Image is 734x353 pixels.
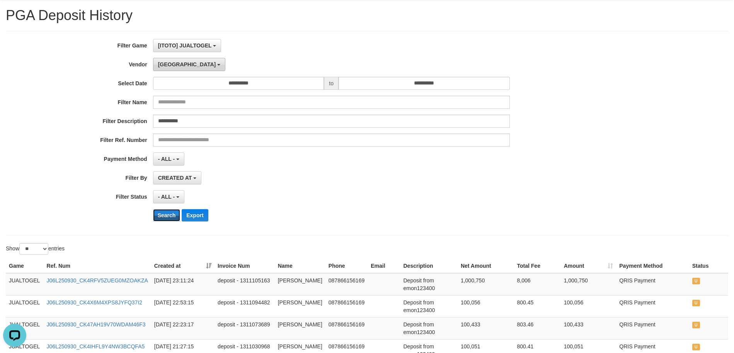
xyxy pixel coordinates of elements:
td: JUALTOGEL [6,317,44,339]
td: Deposit from emon123400 [400,317,458,339]
td: [PERSON_NAME] [275,317,325,339]
th: Name [275,259,325,273]
th: Net Amount [458,259,514,273]
td: 100,433 [458,317,514,339]
td: JUALTOGEL [6,295,44,317]
button: CREATED AT [153,171,202,184]
h1: PGA Deposit History [6,8,728,23]
td: deposit - 1311073689 [215,317,275,339]
th: Total Fee [514,259,561,273]
td: QRIS Payment [616,295,689,317]
span: UNPAID [692,344,700,350]
td: [DATE] 22:23:17 [151,317,215,339]
span: UNPAID [692,300,700,306]
td: [PERSON_NAME] [275,273,325,296]
th: Description [400,259,458,273]
td: Deposit from emon123400 [400,273,458,296]
a: J06L250930_CK4IHFL9Y4NW3BCQFA5 [47,343,145,350]
td: [DATE] 23:11:24 [151,273,215,296]
span: CREATED AT [158,175,192,181]
td: 8,006 [514,273,561,296]
button: Export [182,209,208,221]
td: JUALTOGEL [6,273,44,296]
span: UNPAID [692,278,700,284]
td: 100,433 [561,317,616,339]
span: to [324,77,339,90]
td: 800.45 [514,295,561,317]
th: Email [368,259,400,273]
button: [GEOGRAPHIC_DATA] [153,58,225,71]
th: Ref. Num [44,259,151,273]
span: UNPAID [692,322,700,328]
button: - ALL - [153,152,184,166]
label: Show entries [6,243,65,255]
td: 803.46 [514,317,561,339]
button: - ALL - [153,190,184,203]
span: [ITOTO] JUALTOGEL [158,42,212,49]
a: J06L250930_CK4RFV5ZUEG0MZOAKZA [47,277,148,284]
select: Showentries [19,243,48,255]
button: Search [153,209,181,221]
span: [GEOGRAPHIC_DATA] [158,61,216,68]
td: deposit - 1311094482 [215,295,275,317]
th: Amount: activate to sort column ascending [561,259,616,273]
span: - ALL - [158,156,175,162]
th: Invoice Num [215,259,275,273]
th: Created at: activate to sort column ascending [151,259,215,273]
th: Payment Method [616,259,689,273]
td: 087866156169 [325,295,368,317]
td: 087866156169 [325,273,368,296]
button: Open LiveChat chat widget [3,3,26,26]
td: 1,000,750 [458,273,514,296]
td: QRIS Payment [616,317,689,339]
th: Game [6,259,44,273]
span: - ALL - [158,194,175,200]
td: 100,056 [561,295,616,317]
td: Deposit from emon123400 [400,295,458,317]
td: [DATE] 22:53:15 [151,295,215,317]
td: QRIS Payment [616,273,689,296]
button: [ITOTO] JUALTOGEL [153,39,221,52]
td: deposit - 1311105163 [215,273,275,296]
td: 087866156169 [325,317,368,339]
th: Status [689,259,728,273]
a: J06L250930_CK4X6M4XPS8JYFQ37I2 [47,299,143,306]
td: 1,000,750 [561,273,616,296]
td: 100,056 [458,295,514,317]
a: J06L250930_CK47AH19V70WDAM46F3 [47,321,146,328]
td: [PERSON_NAME] [275,295,325,317]
th: Phone [325,259,368,273]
